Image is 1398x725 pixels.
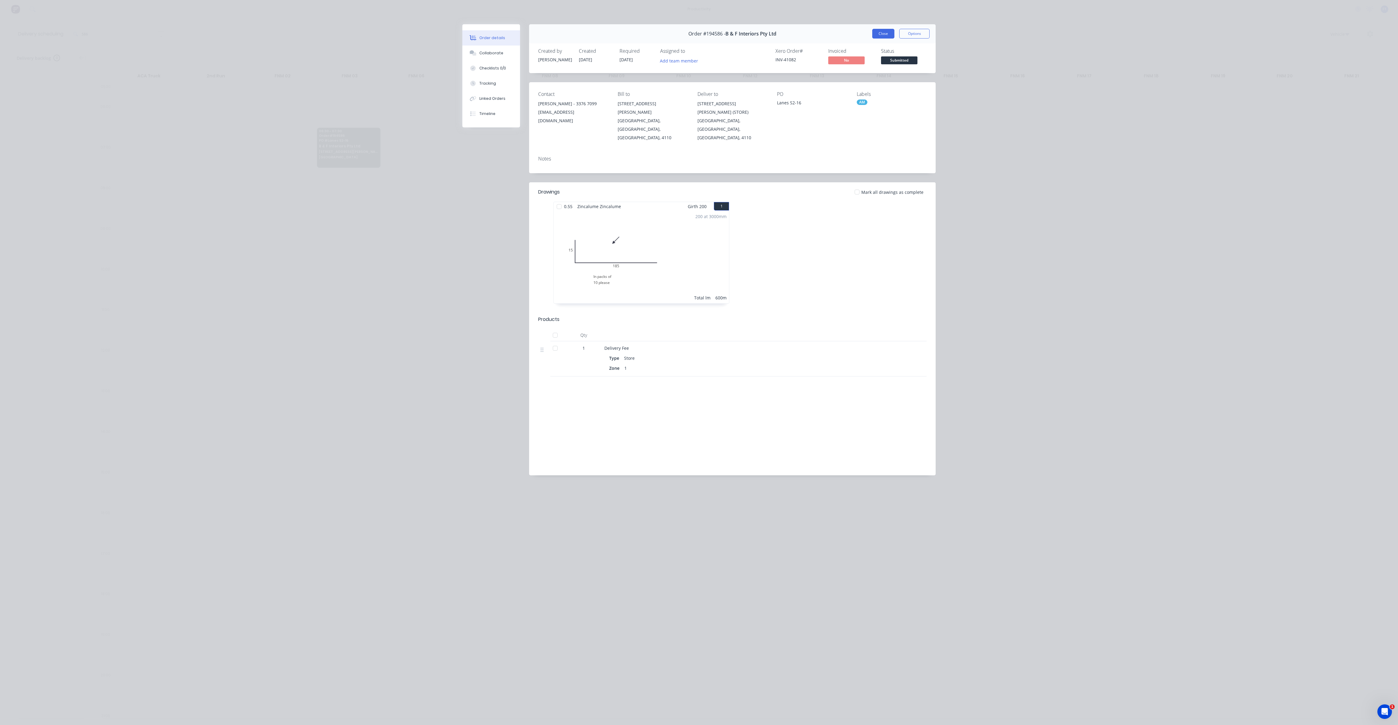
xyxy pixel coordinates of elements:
[462,91,520,106] button: Linked Orders
[604,345,629,351] span: Delivery Fee
[538,316,559,323] div: Products
[620,57,633,62] span: [DATE]
[479,50,503,56] div: Collaborate
[562,202,575,211] span: 0.55
[479,66,506,71] div: Checklists 0/0
[697,99,767,142] div: [STREET_ADDRESS][PERSON_NAME] (STORE)[GEOGRAPHIC_DATA], [GEOGRAPHIC_DATA], [GEOGRAPHIC_DATA], 4110
[660,48,721,54] div: Assigned to
[609,354,622,362] div: Type
[694,295,711,301] div: Total lm
[566,329,602,341] div: Qty
[697,99,767,116] div: [STREET_ADDRESS][PERSON_NAME] (STORE)
[554,211,729,303] div: In packs of10 please15185200 at 3000mmTotal lm600m
[462,61,520,76] button: Checklists 0/0
[1377,704,1392,719] iframe: Intercom live chat
[697,116,767,142] div: [GEOGRAPHIC_DATA], [GEOGRAPHIC_DATA], [GEOGRAPHIC_DATA], 4110
[462,106,520,121] button: Timeline
[538,48,572,54] div: Created by
[582,345,585,351] span: 1
[660,56,701,65] button: Add team member
[872,29,894,39] button: Close
[618,91,687,97] div: Bill to
[622,364,629,373] div: 1
[857,99,867,105] div: AM
[1390,704,1395,709] span: 1
[828,56,865,64] span: No
[579,57,592,62] span: [DATE]
[697,91,767,97] div: Deliver to
[538,188,560,196] div: Drawings
[777,91,847,97] div: PO
[622,354,637,362] div: Store
[579,48,612,54] div: Created
[538,56,572,63] div: [PERSON_NAME]
[462,30,520,46] button: Order details
[695,213,727,220] div: 200 at 3000mm
[479,35,505,41] div: Order details
[688,31,725,37] span: Order #194586 -
[618,99,687,142] div: [STREET_ADDRESS][PERSON_NAME][GEOGRAPHIC_DATA], [GEOGRAPHIC_DATA], [GEOGRAPHIC_DATA], 4110
[620,48,653,54] div: Required
[861,189,924,195] span: Mark all drawings as complete
[775,56,821,63] div: INV-41082
[777,99,847,108] div: Lanes S2-16
[899,29,930,39] button: Options
[538,156,927,162] div: Notes
[538,99,608,108] div: [PERSON_NAME] - 3376 7099
[538,108,608,125] div: [EMAIL_ADDRESS][DOMAIN_NAME]
[462,46,520,61] button: Collaborate
[479,96,505,101] div: Linked Orders
[881,48,927,54] div: Status
[462,76,520,91] button: Tracking
[881,56,917,66] button: Submitted
[657,56,701,65] button: Add team member
[618,116,687,142] div: [GEOGRAPHIC_DATA], [GEOGRAPHIC_DATA], [GEOGRAPHIC_DATA], 4110
[857,91,927,97] div: Labels
[688,202,707,211] span: Girth 200
[828,48,874,54] div: Invoiced
[575,202,623,211] span: Zincalume Zincalume
[714,202,729,211] button: 1
[479,81,496,86] div: Tracking
[881,56,917,64] span: Submitted
[538,99,608,125] div: [PERSON_NAME] - 3376 7099[EMAIL_ADDRESS][DOMAIN_NAME]
[479,111,495,116] div: Timeline
[538,91,608,97] div: Contact
[618,99,687,116] div: [STREET_ADDRESS][PERSON_NAME]
[775,48,821,54] div: Xero Order #
[609,364,622,373] div: Zone
[725,31,776,37] span: B & F Interiors Pty Ltd
[715,295,727,301] div: 600m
